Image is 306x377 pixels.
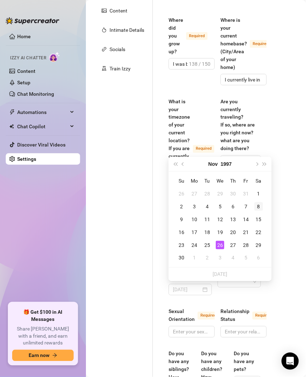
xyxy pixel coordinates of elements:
[188,252,201,264] td: 1997-12-01
[214,187,227,200] td: 1997-10-29
[239,213,252,226] td: 1997-11-14
[201,239,214,252] td: 1997-11-25
[175,239,188,252] td: 1997-11-23
[173,60,188,68] input: Where did you grow up?
[190,189,199,198] div: 27
[9,124,14,129] img: Chat Copilot
[229,189,237,198] div: 30
[242,215,250,224] div: 14
[173,328,209,336] input: Sexual Orientation
[227,252,239,264] td: 1997-12-04
[169,308,215,323] label: Sexual Orientation
[190,215,199,224] div: 10
[12,309,74,323] span: 🎁 Get $100 in AI Messages
[9,109,15,115] span: thunderbolt
[242,254,250,262] div: 5
[179,157,187,171] button: Previous month (PageUp)
[102,66,107,71] span: experiment
[261,157,269,171] button: Next year (Control + right)
[186,32,208,40] span: Required
[169,308,195,323] div: Sexual Orientation
[229,228,237,237] div: 20
[102,47,107,52] span: link
[17,68,35,74] a: Content
[214,174,227,187] th: We
[220,308,267,323] label: Relationship Status
[201,187,214,200] td: 1997-10-28
[203,215,212,224] div: 11
[254,228,263,237] div: 22
[17,91,54,97] a: Chat Monitoring
[175,226,188,239] td: 1997-11-16
[254,189,263,198] div: 1
[227,226,239,239] td: 1997-11-20
[190,228,199,237] div: 17
[175,174,188,187] th: Su
[229,215,237,224] div: 13
[188,187,201,200] td: 1997-10-27
[214,226,227,239] td: 1997-11-19
[17,121,68,132] span: Chat Copilot
[17,156,36,162] a: Settings
[253,157,261,171] button: Next month (PageDown)
[254,202,263,211] div: 8
[220,16,267,71] label: Where is your current homebase? (City/Area of your home)
[239,252,252,264] td: 1997-12-05
[239,226,252,239] td: 1997-11-21
[221,156,261,253] textarea: currently, I am not traveling. I am in [US_STATE] however that could change weekly as I love to t...
[225,328,261,336] input: Relationship Status
[214,200,227,213] td: 1997-11-05
[242,228,250,237] div: 21
[229,241,237,249] div: 27
[216,202,224,211] div: 5
[49,52,60,62] img: AI Chatter
[250,40,271,48] span: Required
[188,200,201,213] td: 1997-11-03
[188,174,201,187] th: Mo
[102,28,107,33] span: fire
[254,254,263,262] div: 6
[221,157,232,171] button: Choose a year
[227,239,239,252] td: 1997-11-27
[177,189,186,198] div: 26
[169,16,183,55] div: Where did you grow up?
[216,241,224,249] div: 26
[252,174,265,187] th: Sa
[17,80,30,85] a: Setup
[190,254,199,262] div: 1
[252,239,265,252] td: 1997-11-29
[175,200,188,213] td: 1997-11-02
[17,106,68,118] span: Automations
[203,228,212,237] div: 18
[252,226,265,239] td: 1997-11-22
[188,239,201,252] td: 1997-11-24
[17,142,65,148] a: Discover Viral Videos
[239,200,252,213] td: 1997-11-07
[12,326,74,347] span: Share [PERSON_NAME] with a friend, and earn unlimited rewards
[175,213,188,226] td: 1997-11-09
[229,254,237,262] div: 4
[227,213,239,226] td: 1997-11-13
[220,16,247,71] div: Where is your current homebase? (City/Area of your home)
[234,350,261,373] label: Do you have any pets?
[189,60,210,68] span: 138 / 150
[203,241,212,249] div: 25
[110,65,131,73] div: Train Izzy
[188,213,201,226] td: 1997-11-10
[110,26,144,34] div: Intimate Details
[225,76,261,84] input: Where is your current homebase? (City/Area of your home)
[239,239,252,252] td: 1997-11-28
[214,239,227,252] td: 1997-11-26
[216,215,224,224] div: 12
[169,16,215,55] label: Where did you grow up?
[29,353,49,358] span: Earn now
[227,187,239,200] td: 1997-10-30
[17,34,31,39] a: Home
[201,252,214,264] td: 1997-12-02
[177,228,186,237] div: 16
[252,200,265,213] td: 1997-11-08
[229,202,237,211] div: 6
[203,189,212,198] div: 28
[175,187,188,200] td: 1997-10-26
[216,189,224,198] div: 29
